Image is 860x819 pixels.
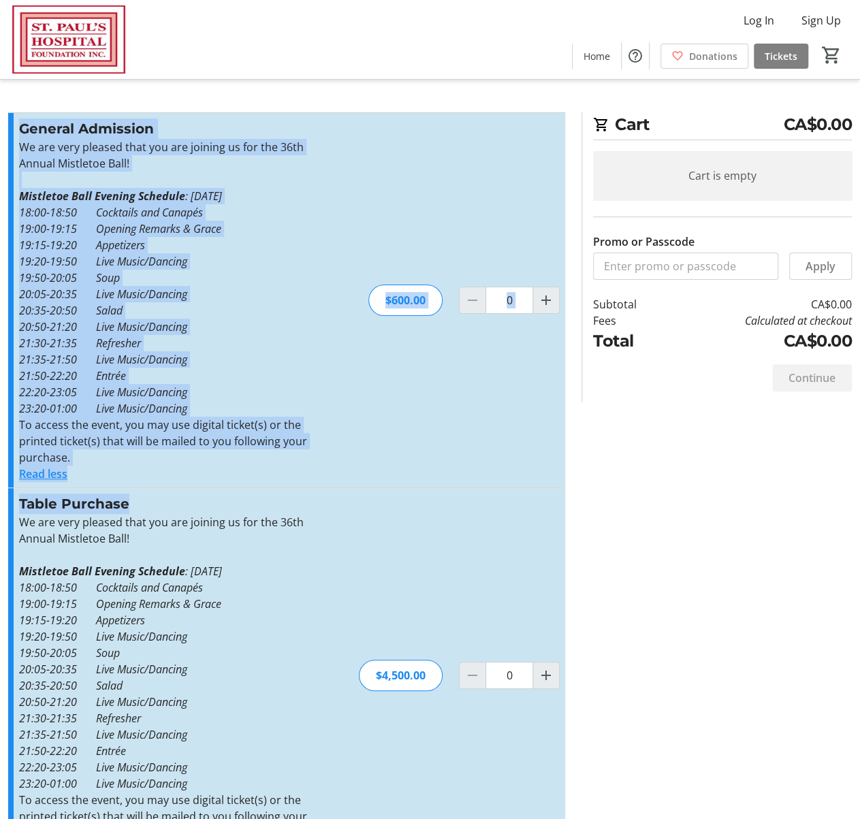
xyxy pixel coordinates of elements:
button: Cart [819,43,844,67]
em: 19:20-19:50 Live Music/Dancing [19,629,187,644]
em: 18:00-18:50 Cocktails and Canapés [19,205,203,220]
em: 20:35-20:50 Salad [19,678,123,693]
td: CA$0.00 [668,296,852,312]
button: Read less [19,466,67,482]
em: 20:50-21:20 Live Music/Dancing [19,694,187,709]
em: 19:15-19:20 Appetizers [19,613,145,628]
em: 22:20-23:05 Live Music/Dancing [19,385,187,400]
span: Donations [689,49,737,63]
em: 20:05-20:35 Live Music/Dancing [19,662,187,677]
em: 23:20-01:00 Live Music/Dancing [19,401,187,416]
em: 19:50-20:05 Soup [19,645,120,660]
em: 21:30-21:35 Refresher [19,711,141,726]
em: Mistletoe Ball Evening Schedule [19,189,185,204]
input: Enter promo or passcode [593,253,778,280]
em: 19:20-19:50 Live Music/Dancing [19,254,187,269]
h3: General Admission [19,118,317,139]
button: Sign Up [791,10,852,31]
label: Promo or Passcode [593,234,695,250]
div: $4,500.00 [359,660,443,691]
input: General Admission Quantity [485,287,533,314]
em: 18:00-18:50 Cocktails and Canapés [19,580,203,595]
span: CA$0.00 [784,112,853,137]
img: St. Paul's Hospital Foundation's Logo [8,5,129,74]
p: We are very pleased that you are joining us for the 36th Annual Mistletoe Ball! [19,139,317,172]
a: Home [573,44,621,69]
em: 23:20-01:00 Live Music/Dancing [19,776,187,791]
td: Calculated at checkout [668,312,852,329]
em: 19:00-19:15 Opening Remarks & Grace [19,596,221,611]
span: Tickets [765,49,797,63]
td: Total [593,329,668,353]
button: Increment by one [533,287,559,313]
button: Apply [789,253,852,280]
span: Home [584,49,610,63]
input: Table Purchase Quantity [485,662,533,689]
a: Donations [660,44,748,69]
p: To access the event, you may use digital ticket(s) or the printed ticket(s) that will be mailed t... [19,417,317,466]
button: Increment by one [533,662,559,688]
em: 19:15-19:20 Appetizers [19,238,145,253]
em: 20:50-21:20 Live Music/Dancing [19,319,187,334]
em: 20:05-20:35 Live Music/Dancing [19,287,187,302]
h2: Cart [593,112,852,140]
span: Sign Up [801,12,841,29]
em: 21:35-21:50 Live Music/Dancing [19,727,187,742]
em: 19:00-19:15 Opening Remarks & Grace [19,221,221,236]
p: We are very pleased that you are joining us for the 36th Annual Mistletoe Ball! [19,514,317,547]
span: Log In [744,12,774,29]
em: Mistletoe Ball Evening Schedule [19,564,185,579]
button: Log In [733,10,785,31]
em: 21:50-22:20 Entrée [19,743,126,758]
h3: Table Purchase [19,494,317,514]
em: : [DATE] [185,189,222,204]
em: 21:30-21:35 Refresher [19,336,141,351]
div: Cart is empty [593,151,852,200]
span: Apply [806,258,835,274]
a: Tickets [754,44,808,69]
td: Subtotal [593,296,668,312]
em: : [DATE] [185,564,222,579]
button: Help [622,42,649,69]
em: 22:20-23:05 Live Music/Dancing [19,760,187,775]
em: 21:35-21:50 Live Music/Dancing [19,352,187,367]
td: CA$0.00 [668,329,852,353]
td: Fees [593,312,668,329]
div: $600.00 [368,285,443,316]
em: 21:50-22:20 Entrée [19,368,126,383]
em: 20:35-20:50 Salad [19,303,123,318]
em: 19:50-20:05 Soup [19,270,120,285]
